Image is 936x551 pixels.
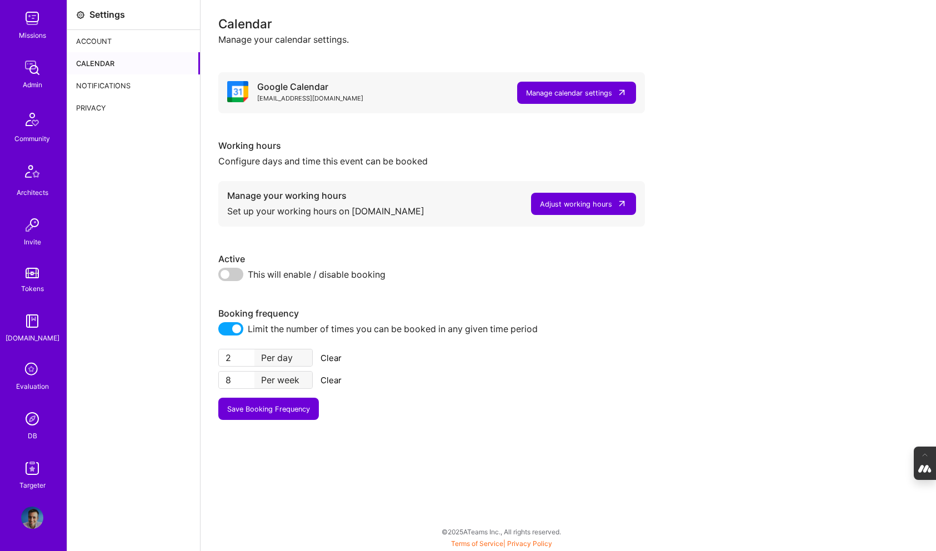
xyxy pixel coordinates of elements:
[21,457,43,479] img: Skill Targeter
[617,198,627,209] i: icon LinkArrow
[218,34,918,46] div: Manage your calendar settings.
[21,408,43,430] img: Admin Search
[19,106,46,133] img: Community
[451,539,552,548] span: |
[19,29,46,41] div: Missions
[14,133,50,144] div: Community
[19,160,46,187] img: Architects
[227,202,424,218] div: Set up your working hours on [DOMAIN_NAME]
[254,349,312,366] div: Per day
[218,398,319,420] button: Save Booking Frequency
[67,97,200,119] div: Privacy
[218,308,645,319] div: Booking frequency
[257,93,363,104] div: [EMAIL_ADDRESS][DOMAIN_NAME]
[218,140,645,152] div: Working hours
[21,507,43,529] img: User Avatar
[227,81,248,102] i: icon Google
[89,9,125,21] div: Settings
[218,18,918,29] div: Calendar
[257,81,363,93] div: Google Calendar
[248,268,386,281] span: This will enable / disable booking
[526,87,612,99] div: Manage calendar settings
[76,11,85,19] i: icon Settings
[21,57,43,79] img: admin teamwork
[24,236,41,248] div: Invite
[531,193,636,215] button: Adjust working hours
[317,349,345,367] button: Clear
[254,372,312,388] div: Per week
[21,7,43,29] img: teamwork
[517,82,636,104] button: Manage calendar settings
[17,187,48,198] div: Architects
[67,74,200,97] div: Notifications
[22,359,43,380] i: icon SelectionTeam
[21,283,44,294] div: Tokens
[28,430,37,442] div: DB
[67,30,200,52] div: Account
[23,79,42,91] div: Admin
[67,52,200,74] div: Calendar
[218,152,645,168] div: Configure days and time this event can be booked
[67,518,936,545] div: © 2025 ATeams Inc., All rights reserved.
[21,310,43,332] img: guide book
[507,539,552,548] a: Privacy Policy
[248,322,538,335] span: Limit the number of times you can be booked in any given time period
[16,380,49,392] div: Evaluation
[218,253,645,265] div: Active
[18,507,46,529] a: User Avatar
[451,539,503,548] a: Terms of Service
[617,87,627,98] i: icon LinkArrow
[19,479,46,491] div: Targeter
[26,268,39,278] img: tokens
[21,214,43,236] img: Invite
[6,332,59,344] div: [DOMAIN_NAME]
[227,190,424,202] div: Manage your working hours
[540,198,612,210] div: Adjust working hours
[317,371,345,389] button: Clear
